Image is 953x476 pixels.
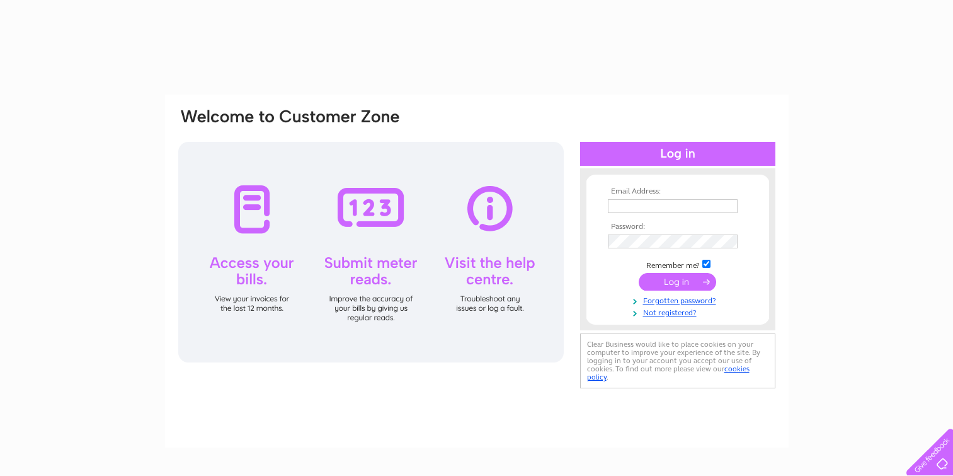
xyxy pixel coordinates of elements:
td: Remember me? [605,258,751,270]
div: Clear Business would like to place cookies on your computer to improve your experience of the sit... [580,334,775,388]
input: Submit [639,273,716,291]
a: Not registered? [608,306,751,318]
a: Forgotten password? [608,294,751,306]
th: Password: [605,223,751,231]
th: Email Address: [605,187,751,196]
a: cookies policy [587,364,750,381]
